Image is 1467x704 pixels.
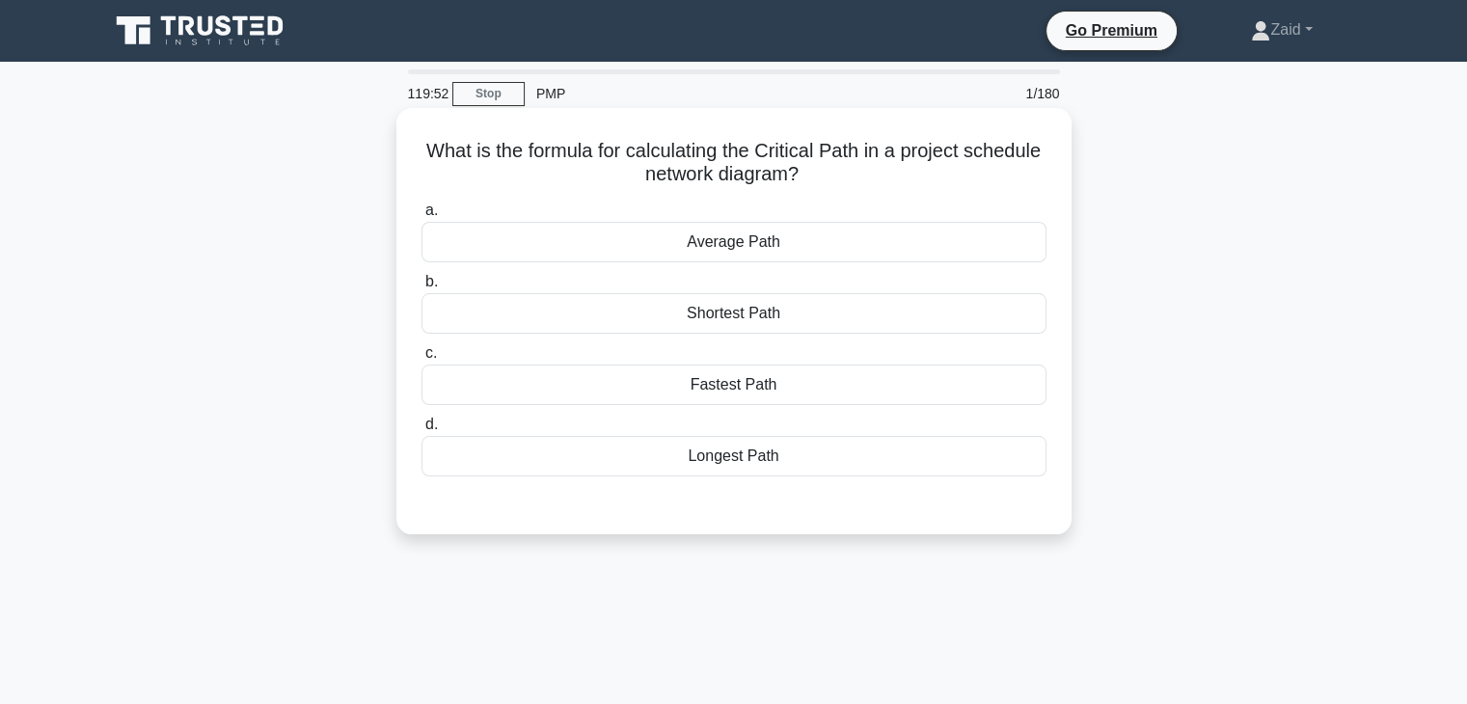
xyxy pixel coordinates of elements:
[425,416,438,432] span: d.
[525,74,790,113] div: PMP
[421,365,1046,405] div: Fastest Path
[421,222,1046,262] div: Average Path
[1205,11,1358,49] a: Zaid
[452,82,525,106] a: Stop
[959,74,1072,113] div: 1/180
[425,202,438,218] span: a.
[1054,18,1169,42] a: Go Premium
[425,344,437,361] span: c.
[396,74,452,113] div: 119:52
[420,139,1048,187] h5: What is the formula for calculating the Critical Path in a project schedule network diagram?
[421,293,1046,334] div: Shortest Path
[425,273,438,289] span: b.
[421,436,1046,476] div: Longest Path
